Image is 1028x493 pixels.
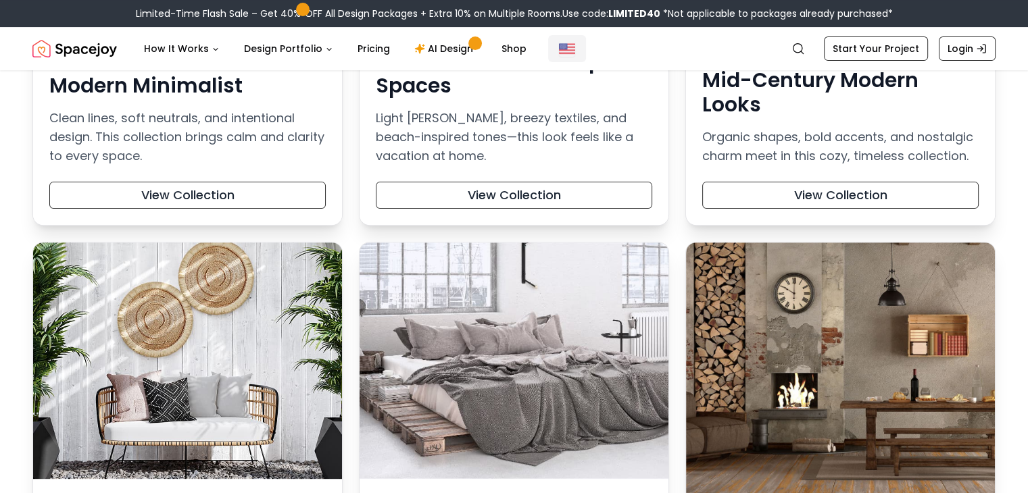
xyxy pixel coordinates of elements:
button: How It Works [133,35,230,62]
img: United States [559,41,575,57]
p: Light [PERSON_NAME], breezy textiles, and beach-inspired tones—this look feels like a vacation at... [376,109,652,165]
a: Pricing [347,35,401,62]
h3: Mid-Century Modern Looks [702,68,979,117]
p: Clean lines, soft neutrals, and intentional design. This collection brings calm and clarity to ev... [49,109,326,165]
h3: Coastal & Beach-Inspired Spaces [376,49,652,98]
div: Limited-Time Flash Sale – Get 40% OFF All Design Packages + Extra 10% on Multiple Rooms. [136,7,893,20]
a: Shop [491,35,537,62]
a: Login [939,36,996,61]
span: Use code: [562,7,660,20]
b: LIMITED40 [608,7,660,20]
a: View Collection [49,188,326,203]
p: Organic shapes, bold accents, and nostalgic charm meet in this cozy, timeless collection. [702,128,979,165]
button: View Collection [376,182,652,209]
h3: Modern Minimalist [49,74,326,98]
a: AI Design [403,35,488,62]
a: Spacejoy [32,35,117,62]
button: Design Portfolio [233,35,344,62]
span: *Not applicable to packages already purchased* [660,7,893,20]
a: Start Your Project [824,36,928,61]
a: View Collection [376,188,652,203]
nav: Global [32,27,996,70]
a: View Collection [702,188,979,203]
button: View Collection [702,182,979,209]
button: View Collection [49,182,326,209]
img: Spacejoy Logo [32,35,117,62]
nav: Main [133,35,537,62]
